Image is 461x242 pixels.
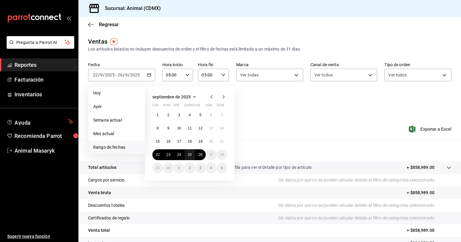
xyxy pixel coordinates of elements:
[99,22,119,27] span: Regresar
[117,73,123,77] input: --
[100,5,161,12] h3: Sucursal: Animal (CDMX)
[123,73,125,77] span: /
[211,164,312,171] p: Da clic en la fila para ver el detalle por tipo de artículo
[163,103,170,110] abbr: martes
[7,36,74,49] button: Pregunta a Parrot AI
[178,113,180,117] abbr: 3 de septiembre de 2025
[14,132,73,140] span: Recomienda Parrot
[199,113,202,117] abbr: 5 de septiembre de 2025
[206,136,216,147] button: 20 de septiembre de 2025
[184,149,195,160] button: 25 de septiembre de 2025
[163,110,173,120] button: 2 de septiembre de 2025
[178,166,180,170] abbr: 1 de octubre de 2025
[88,227,110,234] p: Venta total
[199,166,202,170] abbr: 3 de octubre de 2025
[156,139,160,144] abbr: 15 de septiembre de 2025
[184,136,195,147] button: 18 de septiembre de 2025
[184,103,220,110] abbr: jueves
[157,113,159,117] abbr: 1 de septiembre de 2025
[88,164,116,171] p: Total artículos
[407,227,451,234] p: = $858,989.00
[184,123,195,134] button: 11 de septiembre de 2025
[152,103,159,110] abbr: lunes
[199,153,202,157] abbr: 26 de septiembre de 2025
[209,126,213,130] abbr: 13 de septiembre de 2025
[93,104,140,110] span: Ayer
[189,166,191,170] abbr: 2 de octubre de 2025
[162,63,193,67] label: Hora inicio
[88,177,125,183] p: Cargos por servicio
[220,126,224,130] abbr: 14 de septiembre de 2025
[98,73,100,77] span: /
[88,63,155,67] label: Fecha
[152,123,163,134] button: 8 de septiembre de 2025
[156,153,160,157] abbr: 22 de septiembre de 2025
[14,90,73,98] span: Inventarios
[240,72,259,78] span: Ver todas
[167,113,170,117] abbr: 2 de septiembre de 2025
[184,163,195,173] button: 2 de octubre de 2025
[217,136,227,147] button: 21 de septiembre de 2025
[199,126,202,130] abbr: 12 de septiembre de 2025
[105,73,115,77] input: ----
[217,110,227,120] button: 7 de septiembre de 2025
[206,149,216,160] button: 27 de septiembre de 2025
[206,103,212,110] abbr: sábado
[410,126,451,133] button: Exportar a Excel
[125,73,128,77] input: --
[167,126,170,130] abbr: 9 de septiembre de 2025
[209,153,213,157] abbr: 27 de septiembre de 2025
[206,123,216,134] button: 13 de septiembre de 2025
[310,63,377,67] label: Canal de venta
[152,163,163,173] button: 29 de septiembre de 2025
[116,73,117,77] span: -
[103,73,105,77] span: /
[217,163,227,173] button: 5 de octubre de 2025
[174,163,184,173] button: 1 de octubre de 2025
[210,113,212,117] abbr: 6 de septiembre de 2025
[7,233,73,240] span: Sugerir nueva función
[93,73,98,77] input: --
[166,139,170,144] abbr: 16 de septiembre de 2025
[174,149,184,160] button: 24 de septiembre de 2025
[174,123,184,134] button: 10 de septiembre de 2025
[195,103,200,110] abbr: viernes
[88,215,130,221] p: Certificados de regalo
[236,63,303,67] label: Marca
[407,190,451,196] p: = $858,989.00
[88,22,119,27] button: Regresar
[221,113,223,117] abbr: 7 de septiembre de 2025
[100,73,103,77] input: --
[210,166,212,170] abbr: 4 de octubre de 2025
[384,63,451,67] label: Tipo de orden
[217,149,227,160] button: 28 de septiembre de 2025
[110,38,118,45] button: Tooltip marker
[278,202,451,209] p: Sin datos por que no se pueden calcular debido al filtro de categorías seleccionado
[188,139,192,144] abbr: 18 de septiembre de 2025
[199,139,202,144] abbr: 19 de septiembre de 2025
[278,177,451,183] p: Sin datos por que no se pueden calcular debido al filtro de categorías seleccionado
[174,103,180,110] abbr: miércoles
[198,63,229,67] label: Hora fin
[152,136,163,147] button: 15 de septiembre de 2025
[174,110,184,120] button: 3 de septiembre de 2025
[93,117,140,123] span: Semana actual
[14,118,65,125] span: Ayuda
[152,93,198,101] button: septiembre de 2025
[152,110,163,120] button: 1 de septiembre de 2025
[388,72,407,78] span: Ver todos
[177,139,181,144] abbr: 17 de septiembre de 2025
[314,72,333,78] span: Ver todos
[195,110,206,120] button: 5 de septiembre de 2025
[184,110,195,120] button: 4 de septiembre de 2025
[88,37,107,46] div: Ventas
[217,103,224,110] abbr: domingo
[163,123,173,134] button: 9 de septiembre de 2025
[152,95,191,99] span: septiembre de 2025
[195,136,206,147] button: 19 de septiembre de 2025
[188,153,192,157] abbr: 25 de septiembre de 2025
[93,90,140,96] span: Hoy
[220,153,224,157] abbr: 28 de septiembre de 2025
[177,126,181,130] abbr: 10 de septiembre de 2025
